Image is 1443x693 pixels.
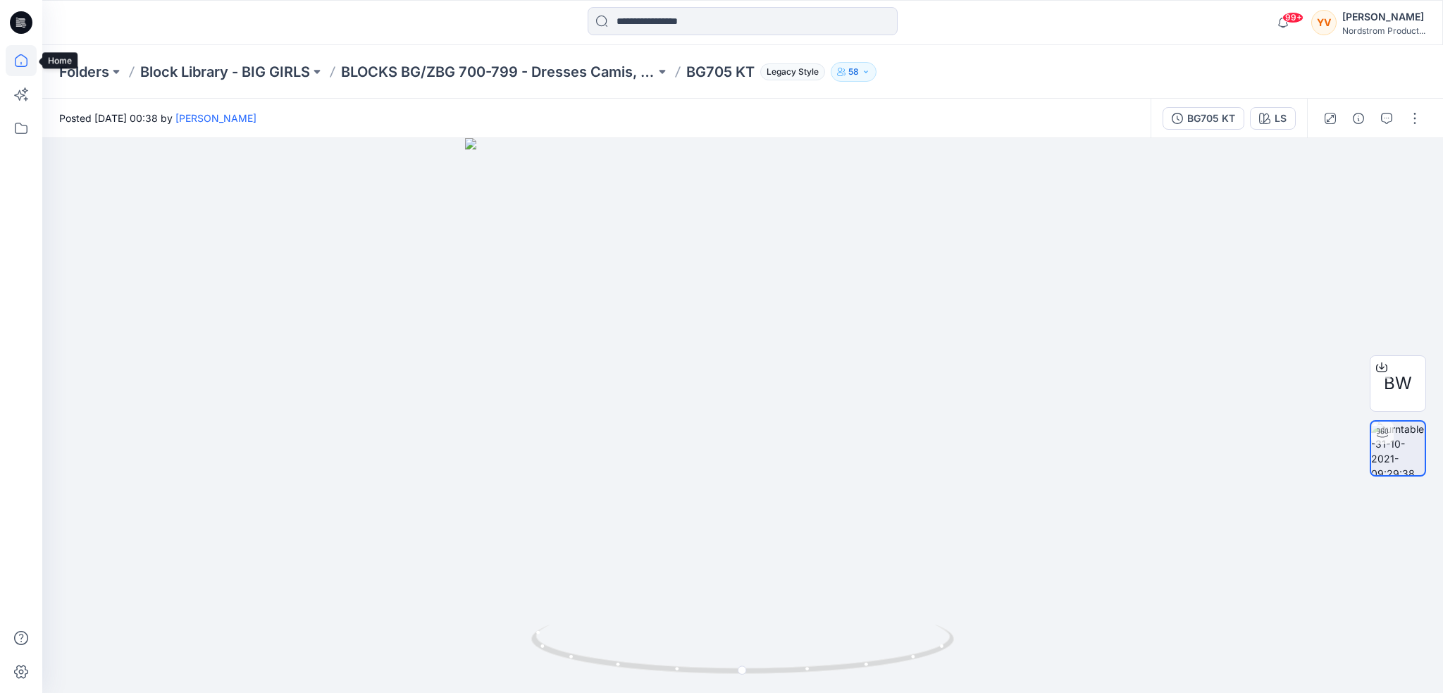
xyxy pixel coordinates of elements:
div: Nordstrom Product... [1342,25,1425,36]
span: Legacy Style [760,63,825,80]
a: [PERSON_NAME] [175,112,256,124]
a: Folders [59,62,109,82]
div: [PERSON_NAME] [1342,8,1425,25]
img: turntable-31-10-2021-09:29:38 [1371,422,1425,475]
a: BLOCKS BG/ZBG 700-799 - Dresses Camis, Gowns, Chemise [341,62,655,82]
button: BG705 KT [1163,107,1244,130]
button: Details [1347,107,1370,130]
button: 58 [831,62,877,82]
span: BW [1384,371,1412,396]
span: Posted [DATE] 00:38 by [59,111,256,125]
button: LS [1250,107,1296,130]
span: 99+ [1282,12,1303,23]
p: 58 [848,64,859,80]
p: BG705 KT [686,62,755,82]
div: YV [1311,10,1337,35]
button: Legacy Style [755,62,825,82]
div: LS [1275,111,1287,126]
a: Block Library - BIG GIRLS [140,62,310,82]
div: BG705 KT [1187,111,1235,126]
